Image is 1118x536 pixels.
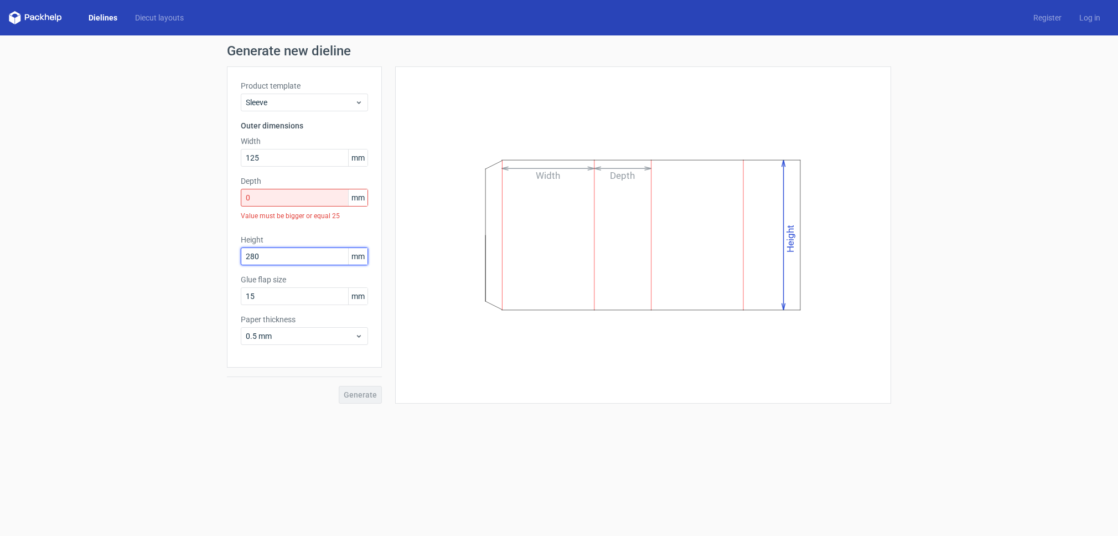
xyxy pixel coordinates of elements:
a: Dielines [80,12,126,23]
span: 0.5 mm [246,331,355,342]
label: Height [241,234,368,245]
h1: Generate new dieline [227,44,891,58]
label: Glue flap size [241,274,368,285]
div: Value must be bigger or equal 25 [241,207,368,225]
a: Register [1024,12,1070,23]
label: Width [241,136,368,147]
span: Sleeve [246,97,355,108]
text: Depth [610,170,635,181]
span: mm [348,248,368,265]
text: Width [536,170,561,181]
span: mm [348,288,368,305]
span: mm [348,189,368,206]
span: mm [348,150,368,166]
text: Height [785,225,796,252]
label: Depth [241,176,368,187]
h3: Outer dimensions [241,120,368,131]
label: Product template [241,80,368,91]
a: Log in [1070,12,1109,23]
label: Paper thickness [241,314,368,325]
a: Diecut layouts [126,12,193,23]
